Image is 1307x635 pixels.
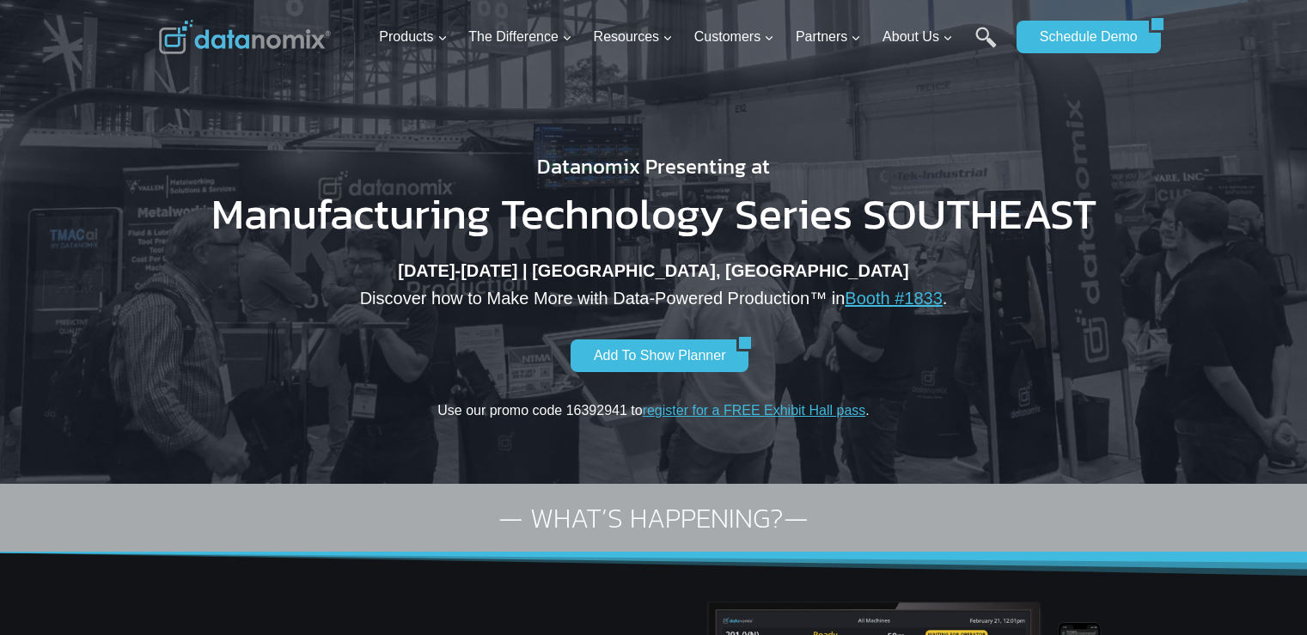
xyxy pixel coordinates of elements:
[200,192,1108,235] h1: Manufacturing Technology Series SOUTHEAST
[379,26,447,48] span: Products
[975,27,997,65] a: Search
[1017,21,1149,53] a: Schedule Demo
[796,26,861,48] span: Partners
[200,400,1108,422] p: Use our promo code 16392941 to .
[883,26,953,48] span: About Us
[694,26,774,48] span: Customers
[159,20,331,54] img: Datanomix
[372,9,1008,65] nav: Primary Navigation
[571,339,737,372] a: Add to Show Planner
[594,26,673,48] span: Resources
[200,151,1108,182] h3: Datanomix Presenting at
[200,257,1108,312] p: Discover how to Make More with Data-Powered Production™ in .
[643,403,866,418] a: register for a FREE Exhibit Hall pass
[159,504,1149,532] h2: — WHAT’S HAPPENING?—
[468,26,572,48] span: The Difference
[398,261,908,280] strong: [DATE]-[DATE] | [GEOGRAPHIC_DATA], [GEOGRAPHIC_DATA]
[845,289,942,308] a: Booth #1833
